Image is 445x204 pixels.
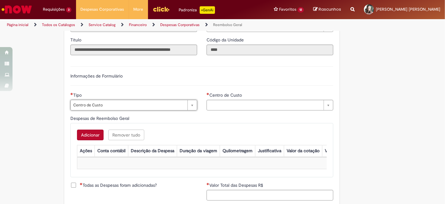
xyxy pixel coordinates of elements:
th: Justificativa [255,145,284,157]
input: Valor Total das Despesas R$ [207,190,333,201]
input: Título [70,45,197,55]
span: Obrigatório Preenchido [70,93,73,95]
p: +GenAi [200,6,215,14]
img: click_logo_yellow_360x200.png [153,4,170,14]
span: Necessários [207,93,209,95]
a: Service Catalog [89,22,115,27]
th: Conta contábil [95,145,128,157]
th: Duração da viagem [177,145,220,157]
span: Centro de Custo [209,92,243,98]
img: ServiceNow [1,3,33,16]
a: Financeiro [129,22,147,27]
label: Somente leitura - Código da Unidade [207,37,245,43]
input: Código da Unidade [207,45,333,55]
a: Página inicial [7,22,28,27]
span: Despesas Corporativas [81,6,124,13]
th: Ações [77,145,95,157]
span: Necessários [207,183,209,185]
a: Reembolso Geral [213,22,242,27]
span: Requisições [43,6,65,13]
ul: Trilhas de página [5,19,292,31]
span: 3 [66,7,71,13]
th: Descrição da Despesa [128,145,177,157]
span: Rascunhos [319,6,341,12]
th: Valor da cotação [284,145,322,157]
span: Despesas de Reembolso Geral [70,115,130,121]
a: Todos os Catálogos [42,22,75,27]
label: Somente leitura - Título [70,37,83,43]
span: Valor Total das Despesas R$ [209,182,264,188]
div: Padroniza [179,6,215,14]
a: Rascunhos [313,7,341,13]
a: Limpar campo Centro de Custo [207,100,333,110]
span: Centro de Custo [73,100,184,110]
button: Add a row for Despesas de Reembolso Geral [77,130,104,140]
span: Tipo [73,92,83,98]
label: Informações de Formulário [70,73,123,79]
th: Valor por Litro [322,145,355,157]
th: Quilometragem [220,145,255,157]
span: Necessários [80,183,83,185]
span: [PERSON_NAME] [PERSON_NAME] [376,7,440,12]
span: 12 [298,7,304,13]
span: Favoritos [279,6,296,13]
span: More [134,6,143,13]
span: Todas as Despesas foram adicionadas? [80,182,157,188]
a: Despesas Corporativas [160,22,200,27]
